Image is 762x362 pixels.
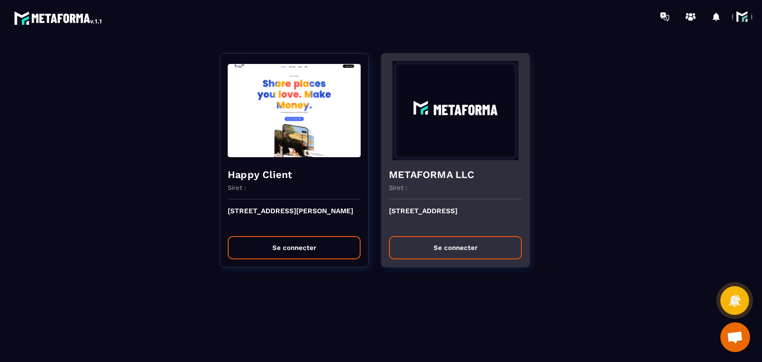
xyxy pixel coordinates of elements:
[228,168,361,181] h4: Happy Client
[228,61,361,160] img: funnel-background
[389,61,522,160] img: funnel-background
[389,184,407,191] p: Siret :
[228,207,361,229] p: [STREET_ADDRESS][PERSON_NAME]
[14,9,103,27] img: logo
[389,236,522,259] button: Se connecter
[228,236,361,259] button: Se connecter
[228,184,246,191] p: Siret :
[389,168,522,181] h4: METAFORMA LLC
[720,322,750,352] a: Ouvrir le chat
[389,207,522,229] p: [STREET_ADDRESS]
